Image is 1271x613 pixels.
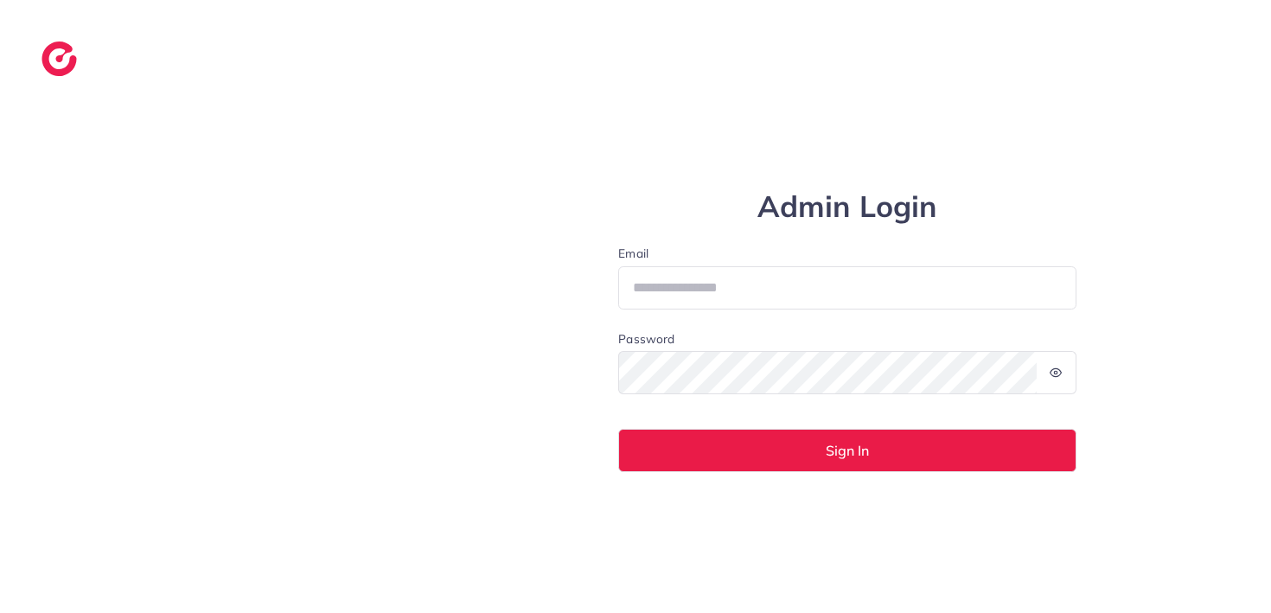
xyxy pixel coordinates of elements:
[618,429,1076,472] button: Sign In
[618,330,674,348] label: Password
[42,42,77,76] img: logo
[826,444,869,457] span: Sign In
[618,189,1076,225] h1: Admin Login
[618,245,1076,262] label: Email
